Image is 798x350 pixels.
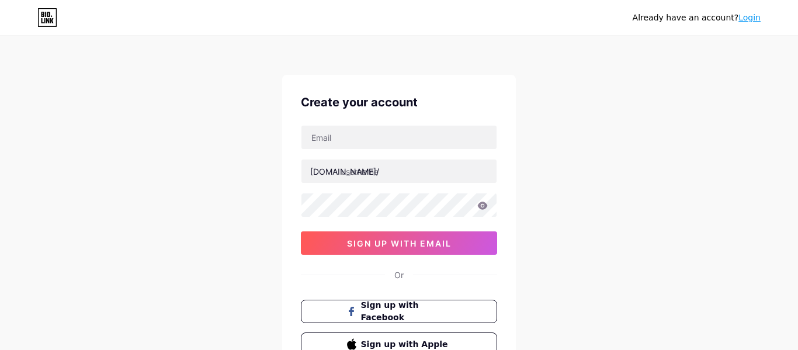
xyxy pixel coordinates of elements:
[347,238,452,248] span: sign up with email
[633,12,761,24] div: Already have an account?
[301,126,497,149] input: Email
[301,93,497,111] div: Create your account
[301,300,497,323] button: Sign up with Facebook
[738,13,761,22] a: Login
[301,231,497,255] button: sign up with email
[301,160,497,183] input: username
[394,269,404,281] div: Or
[310,165,379,178] div: [DOMAIN_NAME]/
[361,299,452,324] span: Sign up with Facebook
